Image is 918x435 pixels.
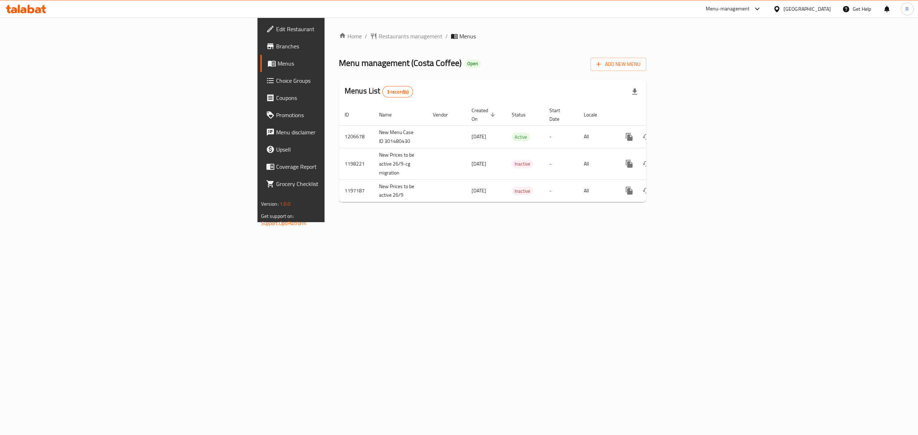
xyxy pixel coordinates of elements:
[784,5,831,13] div: [GEOGRAPHIC_DATA]
[621,182,638,199] button: more
[445,32,448,40] li: /
[276,76,405,85] span: Choice Groups
[260,158,411,175] a: Coverage Report
[260,175,411,192] a: Grocery Checklist
[544,180,578,202] td: -
[578,148,615,180] td: All
[638,182,655,199] button: Change Status
[261,219,307,228] a: Support.OpsPlatform
[261,199,279,209] span: Version:
[626,83,643,100] div: Export file
[383,89,413,95] span: 3 record(s)
[433,110,457,119] span: Vendor
[276,128,405,137] span: Menu disclaimer
[276,180,405,188] span: Grocery Checklist
[638,155,655,172] button: Change Status
[472,159,486,168] span: [DATE]
[472,132,486,141] span: [DATE]
[459,32,476,40] span: Menus
[260,55,411,72] a: Menus
[512,160,533,168] div: Inactive
[260,106,411,124] a: Promotions
[260,38,411,55] a: Branches
[512,133,530,141] span: Active
[278,59,405,68] span: Menus
[382,86,413,97] div: Total records count
[276,145,405,154] span: Upsell
[464,61,481,67] span: Open
[591,58,646,71] button: Add New Menu
[615,104,695,126] th: Actions
[549,106,569,123] span: Start Date
[339,104,695,202] table: enhanced table
[905,5,909,13] span: R
[260,141,411,158] a: Upsell
[578,125,615,148] td: All
[276,42,405,51] span: Branches
[276,25,405,33] span: Edit Restaurant
[512,110,535,119] span: Status
[621,128,638,145] button: more
[261,211,294,221] span: Get support on:
[345,86,413,97] h2: Menus List
[345,110,358,119] span: ID
[260,89,411,106] a: Coupons
[472,106,497,123] span: Created On
[276,111,405,119] span: Promotions
[512,187,533,195] span: Inactive
[260,20,411,38] a: Edit Restaurant
[544,125,578,148] td: -
[578,180,615,202] td: All
[638,128,655,145] button: Change Status
[260,72,411,89] a: Choice Groups
[339,32,646,40] nav: breadcrumb
[464,59,481,68] div: Open
[706,5,750,13] div: Menu-management
[276,94,405,102] span: Coupons
[512,160,533,168] span: Inactive
[544,148,578,180] td: -
[379,110,401,119] span: Name
[260,124,411,141] a: Menu disclaimer
[584,110,606,119] span: Locale
[621,155,638,172] button: more
[596,60,640,69] span: Add New Menu
[472,186,486,195] span: [DATE]
[276,162,405,171] span: Coverage Report
[280,199,291,209] span: 1.0.0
